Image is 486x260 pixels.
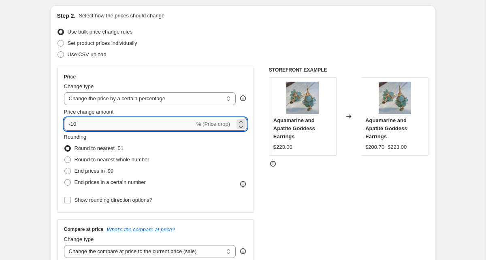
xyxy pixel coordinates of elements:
button: What's the compare at price? [107,226,175,233]
span: Price change amount [64,109,114,115]
h3: Compare at price [64,226,104,233]
span: Aquamarine and Apatite Goddess Earrings [365,117,407,140]
span: End prices in .99 [75,168,114,174]
span: $200.70 [365,144,384,150]
img: goddess_aquamarine_earrings__1_80x.jpg [286,82,319,114]
span: $223.00 [273,144,292,150]
span: Rounding [64,134,87,140]
span: Show rounding direction options? [75,197,152,203]
input: -15 [64,118,195,131]
span: Round to nearest .01 [75,145,124,151]
span: Change type [64,83,94,89]
h2: Step 2. [57,12,76,20]
span: Use CSV upload [68,51,107,57]
span: % (Price drop) [196,121,230,127]
img: goddess_aquamarine_earrings__1_80x.jpg [379,82,411,114]
h3: Price [64,74,76,80]
span: Aquamarine and Apatite Goddess Earrings [273,117,315,140]
span: Change type [64,236,94,242]
p: Select how the prices should change [79,12,164,20]
span: $223.00 [388,144,407,150]
span: Set product prices individually [68,40,137,46]
span: End prices in a certain number [75,179,146,185]
span: Round to nearest whole number [75,156,149,163]
h6: STOREFRONT EXAMPLE [269,67,429,73]
span: Use bulk price change rules [68,29,132,35]
div: help [239,94,247,102]
div: help [239,247,247,255]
